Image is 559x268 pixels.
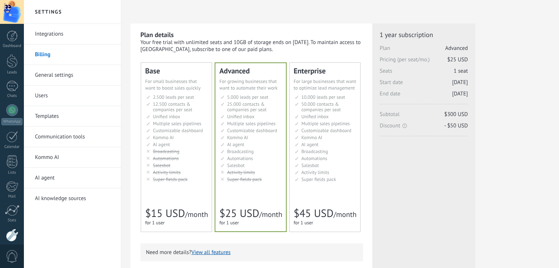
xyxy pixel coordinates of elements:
div: Dashboard [1,44,23,48]
span: Activity limits [227,169,255,175]
span: AI agent [153,141,170,148]
div: Base [145,67,208,75]
li: Kommo AI [24,147,121,168]
span: Multiple sales pipelines [301,120,350,127]
div: Stats [1,218,23,223]
span: Broadcasting [301,148,328,155]
span: Multiple sales pipelines [227,120,276,127]
div: WhatsApp [1,118,22,125]
span: Broadcasting [153,148,179,155]
a: Integrations [35,24,114,44]
a: AI agent [35,168,114,188]
a: Billing [35,44,114,65]
li: General settings [24,65,121,86]
span: Plan [380,45,468,56]
div: Chats [1,94,23,98]
span: For large businesses that want to optimize lead management [294,78,356,91]
li: Templates [24,106,121,127]
span: for 1 user [145,220,165,226]
span: $45 USD [294,206,333,220]
span: Salesbot [301,162,319,169]
span: Kommo AI [153,134,174,141]
span: $25 USD [219,206,259,220]
span: - $50 USD [444,122,468,129]
span: Start date [380,79,468,90]
div: Calendar [1,145,23,149]
span: Unified inbox [227,113,254,120]
span: 10.000 leads per seat [301,94,345,100]
span: Broadcasting [227,148,254,155]
a: Communication tools [35,127,114,147]
a: Templates [35,106,114,127]
span: For small businesses that want to boost sales quickly [145,78,201,91]
span: $25 USD [447,56,468,63]
button: View all features [191,249,231,256]
div: Mail [1,194,23,199]
b: Plan details [140,30,174,39]
div: Advanced [219,67,282,75]
span: AI agent [301,141,318,148]
span: $15 USD [145,206,185,220]
span: Automations [153,155,179,162]
span: 50.000 contacts & companies per seat [301,101,341,113]
span: For growing businesses that want to automate their work [219,78,277,91]
li: Billing [24,44,121,65]
span: /month [259,210,282,219]
span: 2.500 leads per seat [153,94,194,100]
li: Communication tools [24,127,121,147]
span: $300 USD [444,111,468,118]
span: 25.000 contacts & companies per seat [227,101,266,113]
li: Integrations [24,24,121,44]
span: Customizable dashboard [153,127,203,134]
span: [DATE] [452,79,468,86]
span: Activity limits [153,169,181,175]
span: Automations [301,155,327,162]
div: Enterprise [294,67,356,75]
span: /month [333,210,356,219]
span: Salesbot [153,162,171,169]
span: Customizable dashboard [227,127,277,134]
div: Your free trial with unlimited seats and 10GB of storage ends on [DATE]. To maintain access to [G... [140,39,363,53]
span: Pricing (per seat/mo.) [380,56,468,68]
span: Activity limits [301,169,329,175]
span: 1 year subscription [380,30,468,39]
a: Users [35,86,114,106]
span: Super fields pack [153,176,187,182]
span: Multiple sales pipelines [153,120,201,127]
span: Kommo AI [301,134,322,141]
span: Unified inbox [153,113,180,120]
div: Lists [1,170,23,175]
div: Leads [1,70,23,75]
span: 12.500 contacts & companies per seat [153,101,192,113]
a: Kommo AI [35,147,114,168]
span: Salesbot [227,162,245,169]
span: Kommo AI [227,134,248,141]
p: Need more details? [146,249,358,256]
span: Seats [380,68,468,79]
span: End date [380,90,468,102]
span: Customizable dashboard [301,127,351,134]
span: 5.000 leads per seat [227,94,268,100]
a: General settings [35,65,114,86]
span: for 1 user [219,220,239,226]
li: AI knowledge sources [24,188,121,209]
span: Unified inbox [301,113,329,120]
span: [DATE] [452,90,468,97]
span: /month [185,210,208,219]
span: 1 seat [454,68,468,75]
span: Super fields pack [301,176,336,182]
span: Discount [380,122,468,129]
li: Users [24,86,121,106]
span: Subtotal [380,111,468,122]
span: Automations [227,155,253,162]
span: for 1 user [294,220,313,226]
a: AI knowledge sources [35,188,114,209]
span: Advanced [445,45,468,52]
span: Super fields pack [227,176,262,182]
li: AI agent [24,168,121,188]
span: AI agent [227,141,244,148]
